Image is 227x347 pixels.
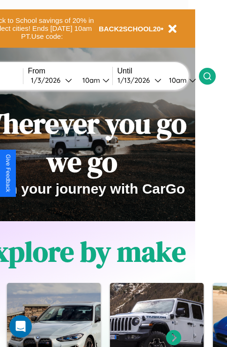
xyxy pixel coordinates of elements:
button: 1/3/2026 [28,75,75,85]
div: Give Feedback [5,154,11,192]
div: 10am [78,76,103,85]
button: 10am [161,75,199,85]
div: Open Intercom Messenger [9,315,32,338]
div: 10am [164,76,189,85]
div: 1 / 3 / 2026 [31,76,65,85]
label: Until [117,67,199,75]
label: From [28,67,112,75]
b: BACK2SCHOOL20 [99,25,161,33]
div: 1 / 13 / 2026 [117,76,154,85]
button: 10am [75,75,112,85]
